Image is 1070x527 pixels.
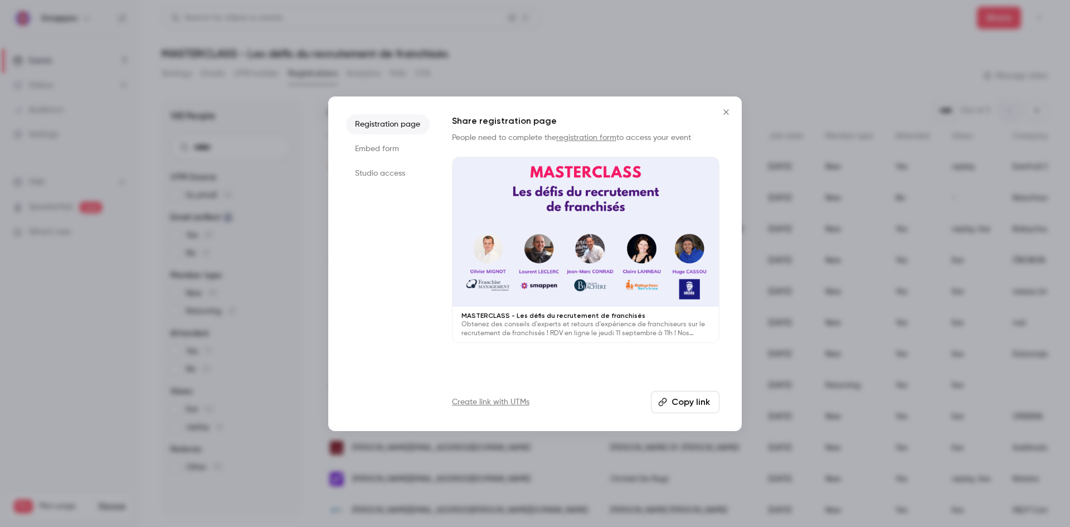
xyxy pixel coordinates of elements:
[346,114,430,134] li: Registration page
[715,101,737,123] button: Close
[452,114,719,128] h1: Share registration page
[556,134,616,142] a: registration form
[346,139,430,159] li: Embed form
[461,311,710,320] p: MASTERCLASS - Les défis du recrutement de franchisés
[452,157,719,344] a: MASTERCLASS - Les défis du recrutement de franchisésObtenez des conseils d'experts et retours d'e...
[346,163,430,183] li: Studio access
[461,320,710,338] p: Obtenez des conseils d'experts et retours d'expérience de franchiseurs sur le recrutement de fran...
[452,397,529,408] a: Create link with UTMs
[452,132,719,143] p: People need to complete the to access your event
[651,391,719,413] button: Copy link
